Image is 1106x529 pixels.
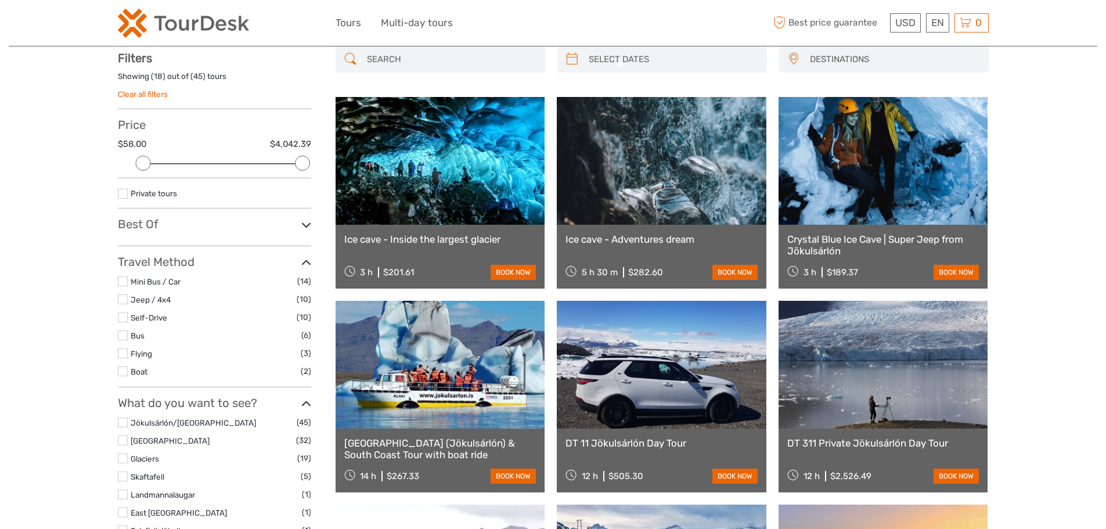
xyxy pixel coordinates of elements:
div: $189.37 [827,267,858,278]
span: (3) [301,347,311,360]
span: 0 [974,17,983,28]
span: 14 h [360,471,376,481]
a: Crystal Blue Ice Cave | Super Jeep from Jökulsárlón [787,233,979,257]
label: $58.00 [118,138,146,150]
a: book now [712,469,758,484]
button: Open LiveChat chat widget [134,18,147,32]
div: Showing ( ) out of ( ) tours [118,71,311,89]
label: 18 [154,71,163,82]
input: SELECT DATES [584,49,761,70]
a: Ice cave - Adventures dream [565,233,758,245]
span: (45) [297,416,311,429]
span: (32) [296,434,311,447]
span: (14) [297,275,311,288]
a: Tours [336,15,361,31]
div: $267.33 [387,471,419,481]
span: 3 h [360,267,373,278]
a: Glaciers [131,454,159,463]
span: (1) [302,488,311,501]
a: Private tours [131,189,177,198]
a: Jökulsárlón/[GEOGRAPHIC_DATA] [131,418,256,427]
a: DT 311 Private Jökulsárlón Day Tour [787,437,979,449]
span: (1) [302,506,311,519]
a: Self-Drive [131,313,167,322]
h3: What do you want to see? [118,396,311,410]
span: USD [895,17,916,28]
img: 2254-3441b4b5-4e5f-4d00-b396-31f1d84a6ebf_logo_small.png [118,9,249,38]
a: [GEOGRAPHIC_DATA] [131,436,210,445]
span: 5 h 30 m [582,267,618,278]
a: Boat [131,367,147,376]
label: $4,042.39 [270,138,311,150]
span: (6) [301,329,311,342]
a: Ice cave - Inside the largest glacier [344,233,536,245]
a: book now [491,265,536,280]
a: Skaftafell [131,472,164,481]
div: $505.30 [608,471,643,481]
h3: Travel Method [118,255,311,269]
div: $2,526.49 [830,471,871,481]
h3: Best Of [118,217,311,231]
a: Flying [131,349,152,358]
label: 45 [193,71,203,82]
a: Landmannalaugar [131,490,195,499]
a: book now [712,265,758,280]
div: $282.60 [628,267,663,278]
a: Multi-day tours [381,15,453,31]
p: We're away right now. Please check back later! [16,20,131,30]
a: DT 11 Jökulsárlón Day Tour [565,437,758,449]
div: EN [926,13,949,33]
div: $201.61 [383,267,414,278]
a: Mini Bus / Car [131,277,181,286]
a: [GEOGRAPHIC_DATA] (Jökulsárlón) & South Coast Tour with boat ride [344,437,536,461]
a: book now [491,469,536,484]
a: book now [934,265,979,280]
h3: Price [118,118,311,132]
a: East [GEOGRAPHIC_DATA] [131,508,227,517]
span: 3 h [804,267,816,278]
button: DESTINATIONS [805,50,983,69]
a: Jeep / 4x4 [131,295,171,304]
span: 12 h [804,471,820,481]
a: Clear all filters [118,89,168,99]
span: (10) [297,311,311,324]
strong: Filters [118,51,152,65]
span: 12 h [582,471,598,481]
a: Bus [131,331,145,340]
span: (5) [301,470,311,483]
span: (10) [297,293,311,306]
span: (2) [301,365,311,378]
span: (19) [297,452,311,465]
a: book now [934,469,979,484]
span: Best price guarantee [771,13,887,33]
input: SEARCH [362,49,539,70]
